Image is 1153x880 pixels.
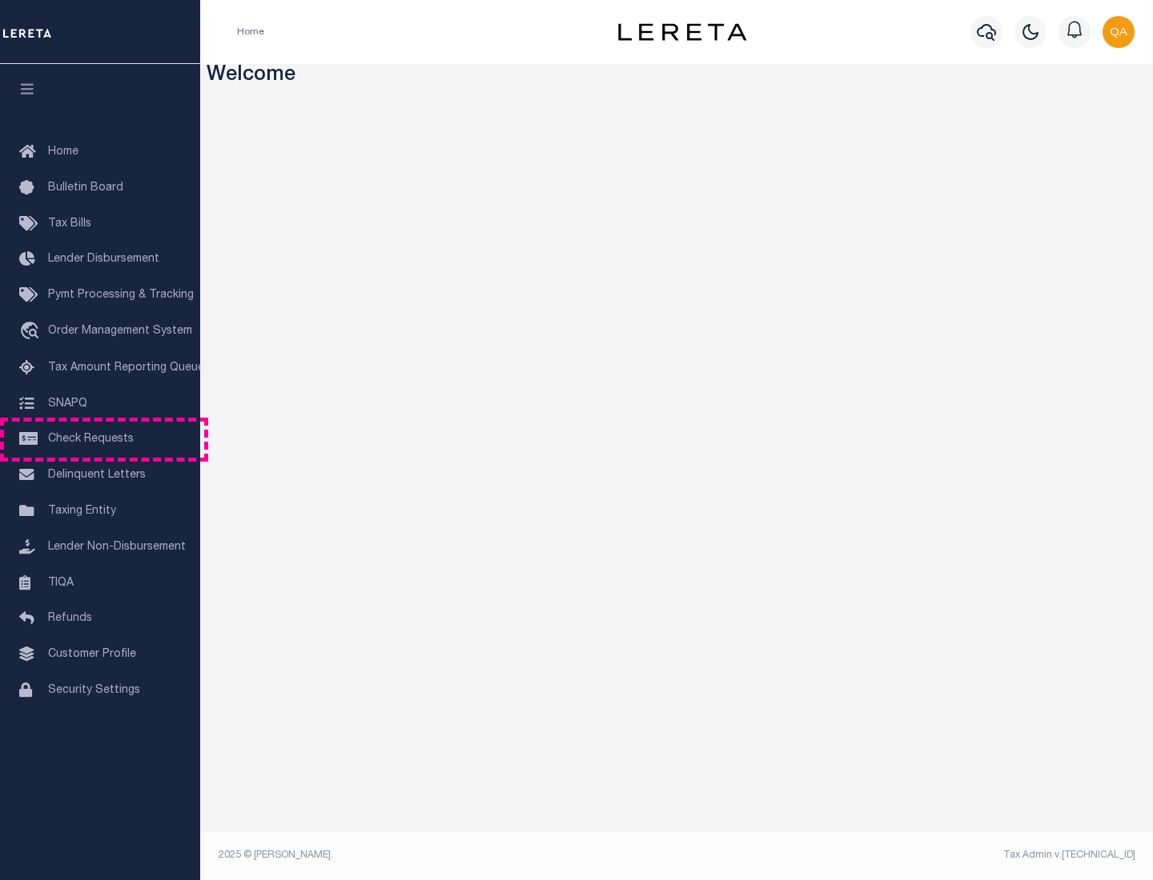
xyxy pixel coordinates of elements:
[48,182,123,194] span: Bulletin Board
[48,649,136,660] span: Customer Profile
[207,64,1147,89] h3: Welcome
[689,848,1135,862] div: Tax Admin v.[TECHNICAL_ID]
[48,146,78,158] span: Home
[48,434,134,445] span: Check Requests
[19,322,45,342] i: travel_explore
[48,290,194,301] span: Pymt Processing & Tracking
[48,613,92,624] span: Refunds
[48,326,192,337] span: Order Management System
[207,848,677,862] div: 2025 © [PERSON_NAME].
[48,577,74,588] span: TIQA
[48,362,204,374] span: Tax Amount Reporting Queue
[48,470,146,481] span: Delinquent Letters
[237,25,264,39] li: Home
[1103,16,1135,48] img: svg+xml;base64,PHN2ZyB4bWxucz0iaHR0cDovL3d3dy53My5vcmcvMjAwMC9zdmciIHBvaW50ZXItZXZlbnRzPSJub25lIi...
[48,685,140,696] span: Security Settings
[48,506,116,517] span: Taxing Entity
[48,398,87,409] span: SNAPQ
[48,218,91,230] span: Tax Bills
[48,542,186,553] span: Lender Non-Disbursement
[618,23,746,41] img: logo-dark.svg
[48,254,159,265] span: Lender Disbursement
